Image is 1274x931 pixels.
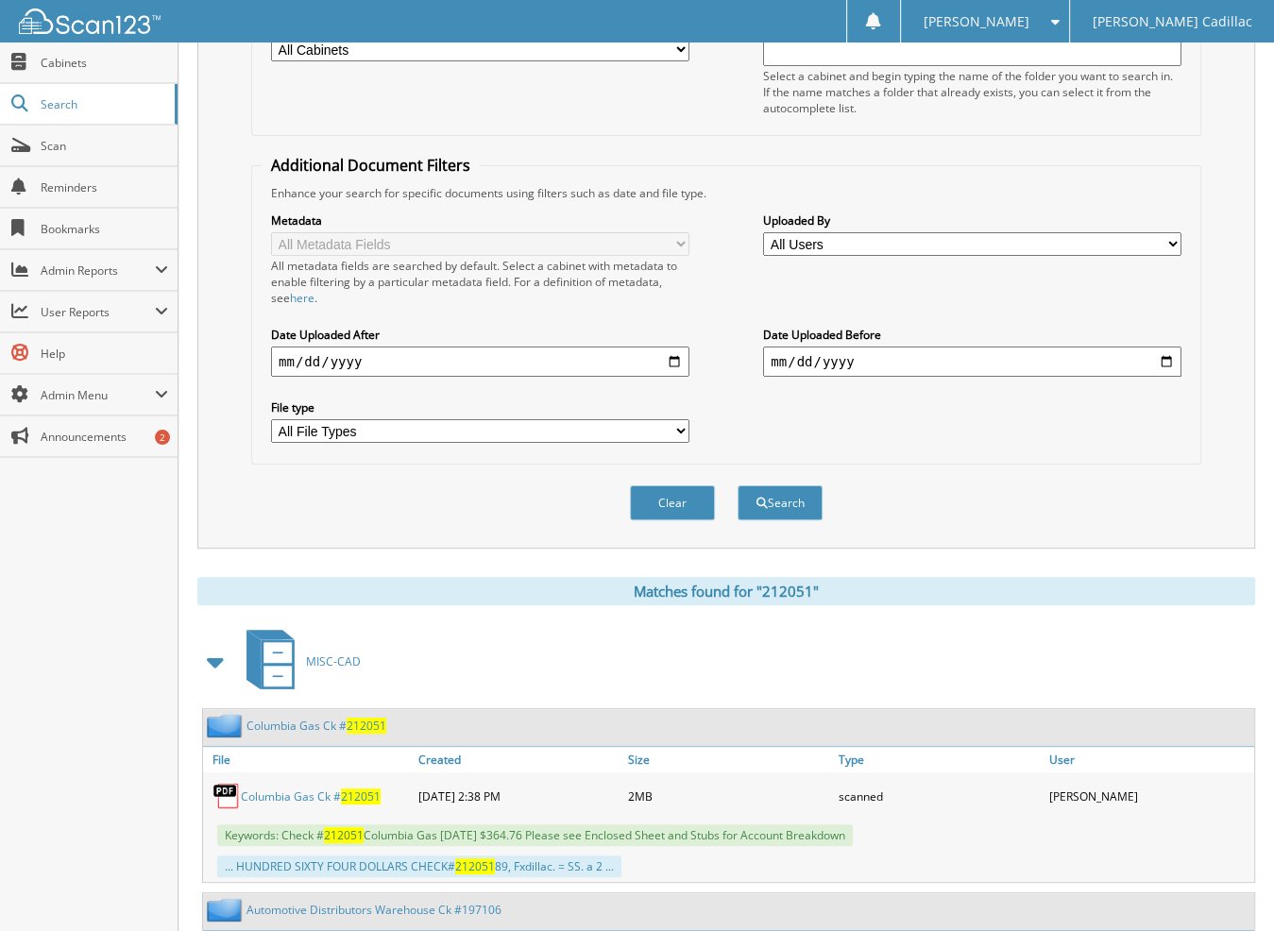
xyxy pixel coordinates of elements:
[324,827,364,843] span: 212051
[623,747,834,772] a: Size
[414,747,624,772] a: Created
[630,485,715,520] button: Clear
[271,212,689,229] label: Metadata
[271,258,689,306] div: All metadata fields are searched by default. Select a cabinet with metadata to enable filtering b...
[271,399,689,415] label: File type
[623,777,834,815] div: 2MB
[246,718,386,734] a: Columbia Gas Ck #212051
[262,185,1191,201] div: Enhance your search for specific documents using filters such as date and file type.
[212,782,241,810] img: PDF.png
[41,387,155,403] span: Admin Menu
[341,788,381,804] span: 212051
[41,429,168,445] span: Announcements
[834,777,1045,815] div: scanned
[924,16,1029,27] span: [PERSON_NAME]
[1093,16,1252,27] span: [PERSON_NAME] Cadillac
[414,777,624,815] div: [DATE] 2:38 PM
[455,858,495,874] span: 212051
[41,55,168,71] span: Cabinets
[738,485,823,520] button: Search
[41,346,168,362] span: Help
[271,347,689,377] input: start
[203,747,414,772] a: File
[19,8,161,34] img: scan123-logo-white.svg
[155,430,170,445] div: 2
[197,577,1255,605] div: Matches found for "212051"
[1044,747,1254,772] a: User
[763,68,1181,116] div: Select a cabinet and begin typing the name of the folder you want to search in. If the name match...
[235,624,361,699] a: MISC-CAD
[763,347,1181,377] input: end
[347,718,386,734] span: 212051
[271,327,689,343] label: Date Uploaded After
[1044,777,1254,815] div: [PERSON_NAME]
[41,221,168,237] span: Bookmarks
[207,898,246,922] img: folder2.png
[41,304,155,320] span: User Reports
[217,824,853,846] span: Keywords: Check # Columbia Gas [DATE] $364.76 Please see Enclosed Sheet and Stubs for Account Bre...
[41,262,155,279] span: Admin Reports
[763,327,1181,343] label: Date Uploaded Before
[246,902,501,918] a: Automotive Distributors Warehouse Ck #197106
[217,855,621,877] div: ... HUNDRED SIXTY FOUR DOLLARS CHECK# 89, Fxdillac. = SS. a 2 ...
[41,96,165,112] span: Search
[763,212,1181,229] label: Uploaded By
[207,714,246,737] img: folder2.png
[41,179,168,195] span: Reminders
[290,290,314,306] a: here
[241,788,381,804] a: Columbia Gas Ck #212051
[41,138,168,154] span: Scan
[306,653,361,669] span: MISC-CAD
[262,155,480,176] legend: Additional Document Filters
[834,747,1045,772] a: Type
